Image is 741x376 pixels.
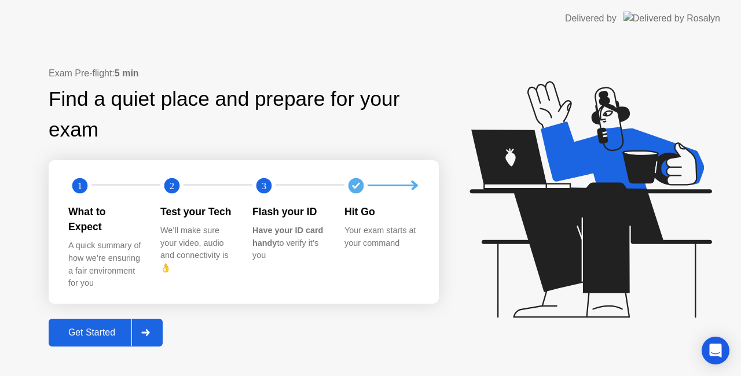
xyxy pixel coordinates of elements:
div: A quick summary of how we’re ensuring a fair environment for you [68,239,142,289]
b: Have your ID card handy [252,226,323,248]
div: Flash your ID [252,204,326,219]
div: Test your Tech [160,204,234,219]
div: We’ll make sure your video, audio and connectivity is 👌 [160,224,234,274]
text: 1 [78,180,82,191]
div: What to Expect [68,204,142,235]
div: to verify it’s you [252,224,326,262]
div: Exam Pre-flight: [49,67,439,80]
b: 5 min [115,68,139,78]
div: Find a quiet place and prepare for your exam [49,84,439,145]
div: Delivered by [565,12,617,25]
div: Open Intercom Messenger [702,337,729,364]
div: Get Started [52,327,131,338]
img: Delivered by Rosalyn [623,12,720,25]
div: Your exam starts at your command [344,224,418,249]
div: Hit Go [344,204,418,219]
button: Get Started [49,319,163,346]
text: 3 [262,180,266,191]
text: 2 [170,180,174,191]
